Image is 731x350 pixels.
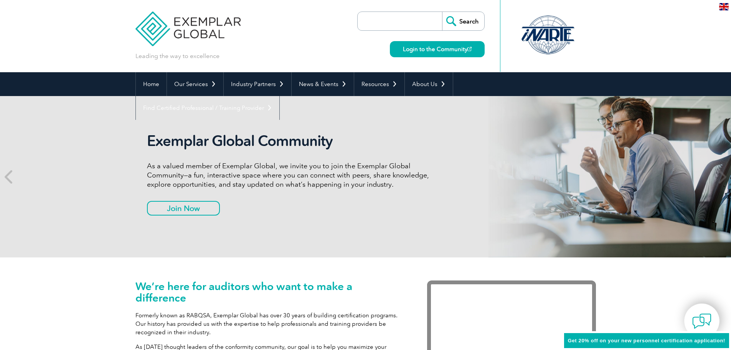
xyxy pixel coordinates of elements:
[135,52,219,60] p: Leading the way to excellence
[405,72,453,96] a: About Us
[135,280,404,304] h1: We’re here for auditors who want to make a difference
[147,161,435,189] p: As a valued member of Exemplar Global, we invite you to join the Exemplar Global Community—a fun,...
[442,12,484,30] input: Search
[147,201,220,216] a: Join Now
[719,3,729,10] img: en
[292,72,354,96] a: News & Events
[167,72,223,96] a: Our Services
[354,72,404,96] a: Resources
[568,338,725,343] span: Get 20% off on your new personnel certification application!
[390,41,485,57] a: Login to the Community
[467,47,472,51] img: open_square.png
[135,311,404,337] p: Formerly known as RABQSA, Exemplar Global has over 30 years of building certification programs. O...
[136,96,279,120] a: Find Certified Professional / Training Provider
[692,312,711,331] img: contact-chat.png
[147,132,435,150] h2: Exemplar Global Community
[224,72,291,96] a: Industry Partners
[136,72,167,96] a: Home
